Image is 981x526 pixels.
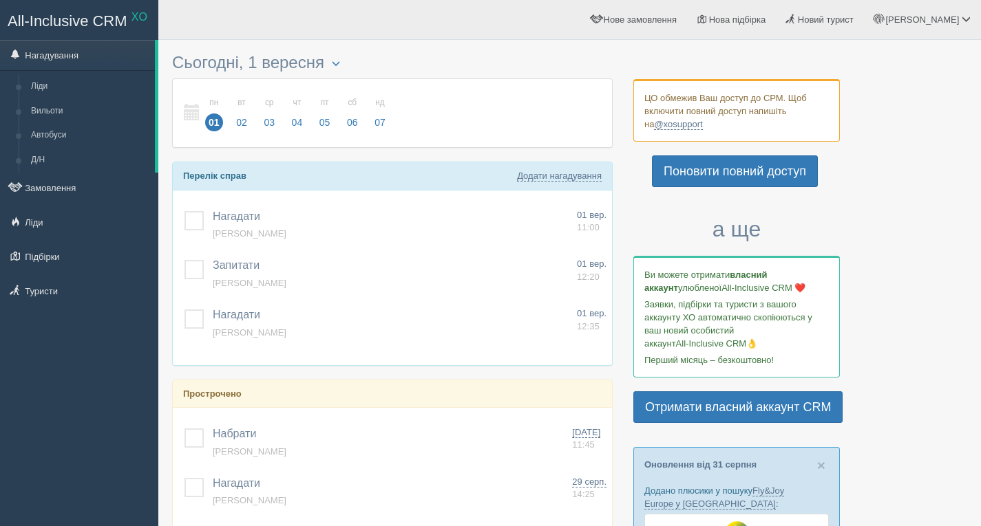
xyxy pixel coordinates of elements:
span: 04 [288,113,306,131]
span: 01 вер. [577,308,606,318]
a: 01 вер. 12:35 [577,307,606,333]
small: сб [344,97,361,109]
a: Д/Н [25,148,155,173]
a: Fly&Joy Europe у [GEOGRAPHIC_DATA] [644,485,784,509]
a: Автобуси [25,123,155,148]
a: [PERSON_NAME] [213,495,286,505]
div: ЦО обмежив Ваш доступ до СРМ. Щоб включити повний доступ напишіть на [633,79,840,142]
span: 01 вер. [577,259,606,269]
p: Додано плюсики у пошуку : [644,484,829,510]
span: Новий турист [798,14,854,25]
small: пн [205,97,223,109]
a: вт 02 [229,89,255,137]
a: ср 03 [256,89,282,137]
a: Нагадати [213,477,260,489]
small: ср [260,97,278,109]
small: нд [371,97,389,109]
p: Перший місяць – безкоштовно! [644,353,829,366]
p: Ви можете отримати улюбленої [644,268,829,294]
span: All-Inclusive CRM [8,12,127,30]
span: All-Inclusive CRM👌 [676,338,758,349]
span: 11:45 [572,439,595,450]
span: 29 серп. [572,476,606,487]
span: 03 [260,113,278,131]
b: Перелік справ [183,171,246,181]
small: чт [288,97,306,109]
sup: XO [131,11,147,23]
p: Заявки, підбірки та туристи з вашого аккаунту ХО автоматично скопіюються у ваш новий особистий ак... [644,298,829,350]
a: [PERSON_NAME] [213,278,286,288]
a: 01 вер. 11:00 [577,209,606,234]
span: Нова підбірка [709,14,766,25]
a: [PERSON_NAME] [213,327,286,338]
span: 06 [344,113,361,131]
a: Отримати власний аккаунт CRM [633,391,843,423]
span: 01 вер. [577,210,606,220]
a: Нагадати [213,210,260,222]
span: All-Inclusive CRM ❤️ [721,283,805,293]
a: All-Inclusive CRM XO [1,1,158,39]
a: 01 вер. 12:20 [577,258,606,283]
span: 07 [371,113,389,131]
a: [DATE] 11:45 [572,426,606,452]
a: Ліди [25,74,155,99]
a: пн 01 [201,89,227,137]
span: 14:25 [572,489,595,499]
a: Вильоти [25,99,155,124]
span: [DATE] [572,427,600,438]
h3: Сьогодні, 1 вересня [172,54,613,72]
a: чт 04 [284,89,310,137]
small: пт [316,97,334,109]
span: 12:20 [577,272,600,282]
a: @xosupport [654,119,702,130]
small: вт [233,97,251,109]
a: [PERSON_NAME] [213,446,286,457]
span: × [817,457,825,473]
a: пт 05 [312,89,338,137]
span: 11:00 [577,222,600,232]
span: [PERSON_NAME] [885,14,959,25]
button: Close [817,458,825,472]
span: 01 [205,113,223,131]
span: 05 [316,113,334,131]
b: власний аккаунт [644,270,768,293]
a: Поновити повний доступ [652,155,818,187]
span: 12:35 [577,321,600,331]
span: Нове замовлення [604,14,677,25]
h3: а ще [633,217,840,241]
a: Додати нагадування [517,171,602,182]
a: нд 07 [367,89,390,137]
span: 02 [233,113,251,131]
a: Оновлення від 31 серпня [644,459,757,470]
a: Запитати [213,259,260,271]
a: [PERSON_NAME] [213,228,286,239]
a: сб 06 [339,89,366,137]
b: Прострочено [183,388,242,399]
a: 29 серп. 14:25 [572,476,606,501]
a: Набрати [213,428,256,439]
a: Нагадати [213,309,260,320]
